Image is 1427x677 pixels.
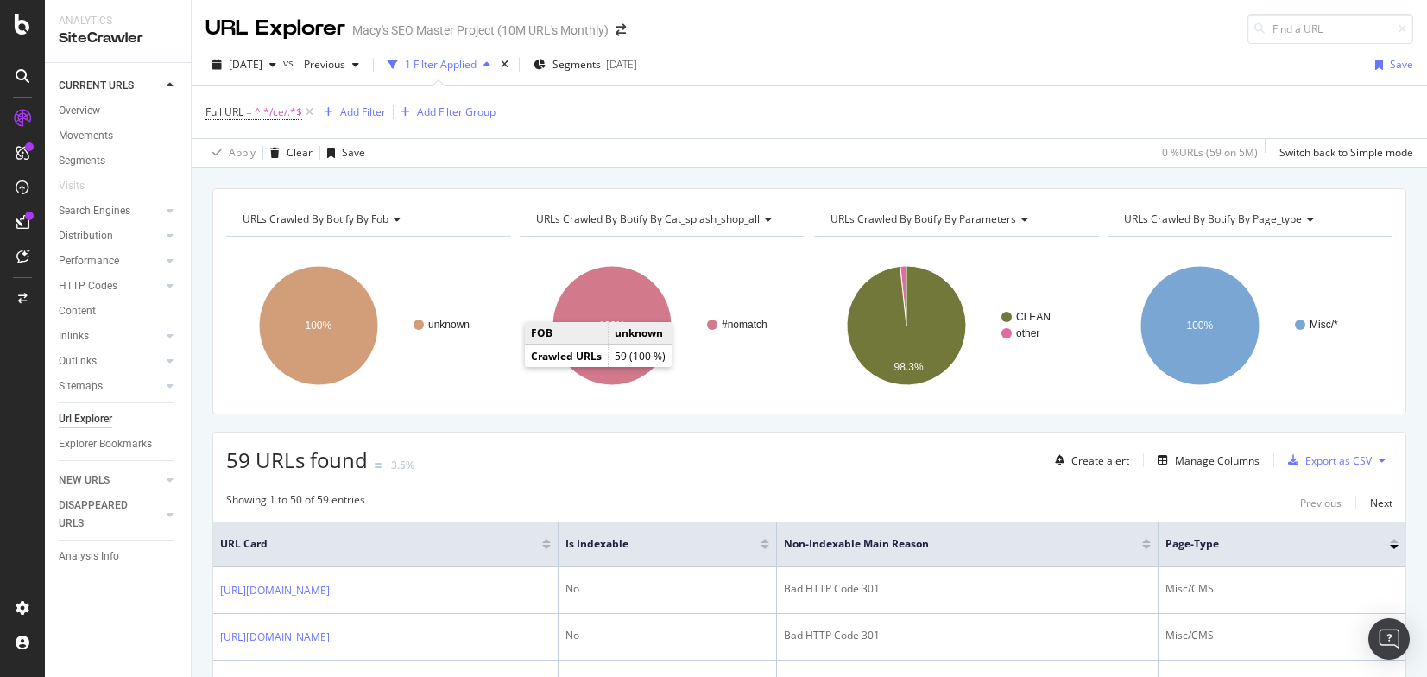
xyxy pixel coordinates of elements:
[59,277,117,295] div: HTTP Codes
[827,206,1083,233] h4: URLs Crawled By Botify By parameters
[205,104,243,119] span: Full URL
[226,446,368,474] span: 59 URLs found
[59,497,146,533] div: DISAPPEARED URLS
[417,104,496,119] div: Add Filter Group
[565,581,769,597] div: No
[565,536,735,552] span: Is Indexable
[255,100,302,124] span: ^.*/ce/.*$
[1121,206,1377,233] h4: URLs Crawled By Botify By page_type
[59,102,100,120] div: Overview
[59,77,161,95] a: CURRENT URLS
[59,28,177,48] div: SiteCrawler
[297,57,345,72] span: Previous
[1305,453,1372,468] div: Export as CSV
[287,145,313,160] div: Clear
[340,104,386,119] div: Add Filter
[205,14,345,43] div: URL Explorer
[893,361,923,373] text: 98.3%
[1151,450,1260,471] button: Manage Columns
[342,145,365,160] div: Save
[59,471,110,490] div: NEW URLS
[381,51,497,79] button: 1 Filter Applied
[830,212,1016,226] span: URLs Crawled By Botify By parameters
[1165,536,1364,552] span: Page-Type
[375,463,382,468] img: Equal
[59,77,134,95] div: CURRENT URLS
[263,139,313,167] button: Clear
[784,536,1116,552] span: Non-Indexable Main Reason
[297,51,366,79] button: Previous
[527,51,644,79] button: Segments[DATE]
[59,327,161,345] a: Inlinks
[1281,446,1372,474] button: Export as CSV
[352,22,609,39] div: Macy's SEO Master Project (10M URL's Monthly)
[320,139,365,167] button: Save
[405,57,477,72] div: 1 Filter Applied
[283,55,297,70] span: vs
[565,628,769,643] div: No
[59,377,103,395] div: Sitemaps
[814,250,1096,401] svg: A chart.
[616,24,626,36] div: arrow-right-arrow-left
[59,102,179,120] a: Overview
[533,206,789,233] h4: URLs Crawled By Botify By cat_splash_shop_all
[239,206,496,233] h4: URLs Crawled By Botify By fob
[1108,250,1390,401] svg: A chart.
[59,177,85,195] div: Visits
[243,212,388,226] span: URLs Crawled By Botify By fob
[59,547,119,566] div: Analysis Info
[59,252,161,270] a: Performance
[497,56,512,73] div: times
[59,547,179,566] a: Analysis Info
[59,227,113,245] div: Distribution
[520,250,802,401] svg: A chart.
[229,145,256,160] div: Apply
[59,410,179,428] a: Url Explorer
[59,377,161,395] a: Sitemaps
[1370,492,1392,513] button: Next
[1016,327,1039,339] text: other
[59,471,161,490] a: NEW URLS
[1186,320,1213,332] text: 100%
[205,51,283,79] button: [DATE]
[59,127,179,145] a: Movements
[1300,496,1342,510] div: Previous
[59,302,96,320] div: Content
[599,320,626,332] text: 100%
[525,322,609,345] td: FOB
[229,57,262,72] span: 2025 Sep. 4th
[59,127,113,145] div: Movements
[317,102,386,123] button: Add Filter
[226,492,365,513] div: Showing 1 to 50 of 59 entries
[59,152,105,170] div: Segments
[1279,145,1413,160] div: Switch back to Simple mode
[1071,453,1129,468] div: Create alert
[1165,628,1399,643] div: Misc/CMS
[428,319,470,331] text: unknown
[1310,319,1338,331] text: Misc/*
[205,139,256,167] button: Apply
[59,277,161,295] a: HTTP Codes
[1175,453,1260,468] div: Manage Columns
[220,536,538,552] span: URL Card
[1370,496,1392,510] div: Next
[59,302,179,320] a: Content
[59,252,119,270] div: Performance
[59,202,130,220] div: Search Engines
[1247,14,1413,44] input: Find a URL
[220,629,330,646] a: [URL][DOMAIN_NAME]
[1368,51,1413,79] button: Save
[59,352,161,370] a: Outlinks
[220,582,330,599] a: [URL][DOMAIN_NAME]
[722,319,767,331] text: #nomatch
[59,410,112,428] div: Url Explorer
[59,435,179,453] a: Explorer Bookmarks
[226,250,508,401] svg: A chart.
[1048,446,1129,474] button: Create alert
[609,322,672,345] td: unknown
[784,628,1151,643] div: Bad HTTP Code 301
